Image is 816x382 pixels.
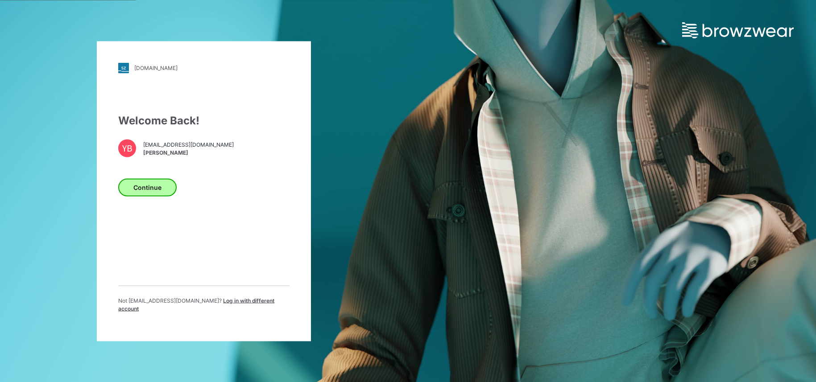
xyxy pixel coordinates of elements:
button: Continue [118,178,177,196]
div: [DOMAIN_NAME] [134,65,178,71]
img: stylezone-logo.562084cfcfab977791bfbf7441f1a819.svg [118,62,129,73]
span: [PERSON_NAME] [143,149,234,157]
a: [DOMAIN_NAME] [118,62,290,73]
img: browzwear-logo.e42bd6dac1945053ebaf764b6aa21510.svg [682,22,794,38]
div: Welcome Back! [118,112,290,128]
p: Not [EMAIL_ADDRESS][DOMAIN_NAME] ? [118,296,290,312]
div: YB [118,139,136,157]
span: [EMAIL_ADDRESS][DOMAIN_NAME] [143,141,234,149]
